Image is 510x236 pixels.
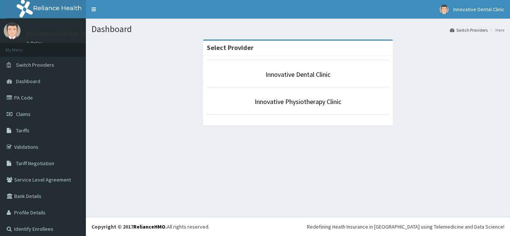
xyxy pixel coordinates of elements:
[26,30,96,37] p: Innovative Dental Clinic
[16,78,40,85] span: Dashboard
[453,6,504,13] span: Innovative Dental Clinic
[207,43,254,52] strong: Select Provider
[307,223,504,230] div: Redefining Heath Insurance in [GEOGRAPHIC_DATA] using Telemedicine and Data Science!
[439,5,449,14] img: User Image
[91,24,504,34] h1: Dashboard
[133,223,165,230] a: RelianceHMO
[91,223,167,230] strong: Copyright © 2017 .
[255,97,341,106] a: Innovative Physiotherapy Clinic
[488,27,504,33] li: Here
[16,160,54,167] span: Tariff Negotiation
[265,70,330,79] a: Innovative Dental Clinic
[16,62,54,68] span: Switch Providers
[26,41,44,46] a: Online
[16,111,31,117] span: Claims
[4,22,21,39] img: User Image
[450,27,488,33] a: Switch Providers
[16,127,29,134] span: Tariffs
[86,217,510,236] footer: All rights reserved.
